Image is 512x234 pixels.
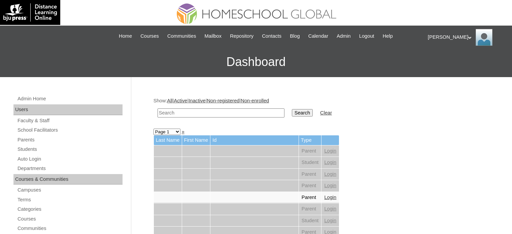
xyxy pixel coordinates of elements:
span: Repository [230,32,253,40]
a: Auto Login [17,155,123,163]
td: Parent [299,203,321,215]
img: Ariane Ebuen [476,29,492,46]
div: Users [13,104,123,115]
div: Courses & Communities [13,174,123,185]
a: Non-registered [207,98,240,103]
span: Communities [167,32,196,40]
td: Parent [299,169,321,180]
div: Show: | | | | [153,97,487,121]
a: Contacts [259,32,285,40]
a: Logout [356,32,378,40]
a: Inactive [189,98,206,103]
a: School Facilitators [17,126,123,134]
td: Last Name [154,135,182,145]
td: Parent [299,145,321,157]
td: Student [299,157,321,168]
img: logo-white.png [3,3,57,22]
td: First Name [182,135,210,145]
span: Logout [359,32,374,40]
a: Communities [164,32,200,40]
input: Search [158,108,284,118]
a: Admin Home [17,95,123,103]
a: Login [324,218,336,223]
a: Home [115,32,135,40]
a: Faculty & Staff [17,116,123,125]
a: » [182,129,184,134]
td: Type [299,135,321,145]
a: Calendar [305,32,332,40]
span: Courses [140,32,159,40]
span: Help [383,32,393,40]
span: Admin [337,32,351,40]
a: Login [324,195,336,200]
a: Clear [320,110,332,115]
span: Mailbox [205,32,222,40]
a: Login [324,148,336,154]
span: Calendar [308,32,328,40]
a: Departments [17,164,123,173]
span: Blog [290,32,300,40]
div: [PERSON_NAME] [428,29,505,46]
a: Courses [17,215,123,223]
a: Active [174,98,187,103]
a: Blog [286,32,303,40]
a: Login [324,183,336,188]
span: Home [119,32,132,40]
a: Login [324,171,336,177]
a: Non-enrolled [241,98,269,103]
td: Parent [299,192,321,203]
span: Contacts [262,32,281,40]
a: Campuses [17,186,123,194]
h3: Dashboard [3,47,509,77]
td: Student [299,215,321,227]
a: All [167,98,172,103]
a: Courses [137,32,162,40]
a: Mailbox [201,32,225,40]
td: Parent [299,180,321,192]
a: Parents [17,136,123,144]
a: Admin [333,32,354,40]
td: Id [210,135,299,145]
a: Communities [17,224,123,233]
a: Login [324,206,336,211]
a: Login [324,160,336,165]
a: Help [379,32,396,40]
a: Categories [17,205,123,213]
a: Terms [17,196,123,204]
a: Students [17,145,123,154]
a: Repository [227,32,257,40]
input: Search [292,109,313,116]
